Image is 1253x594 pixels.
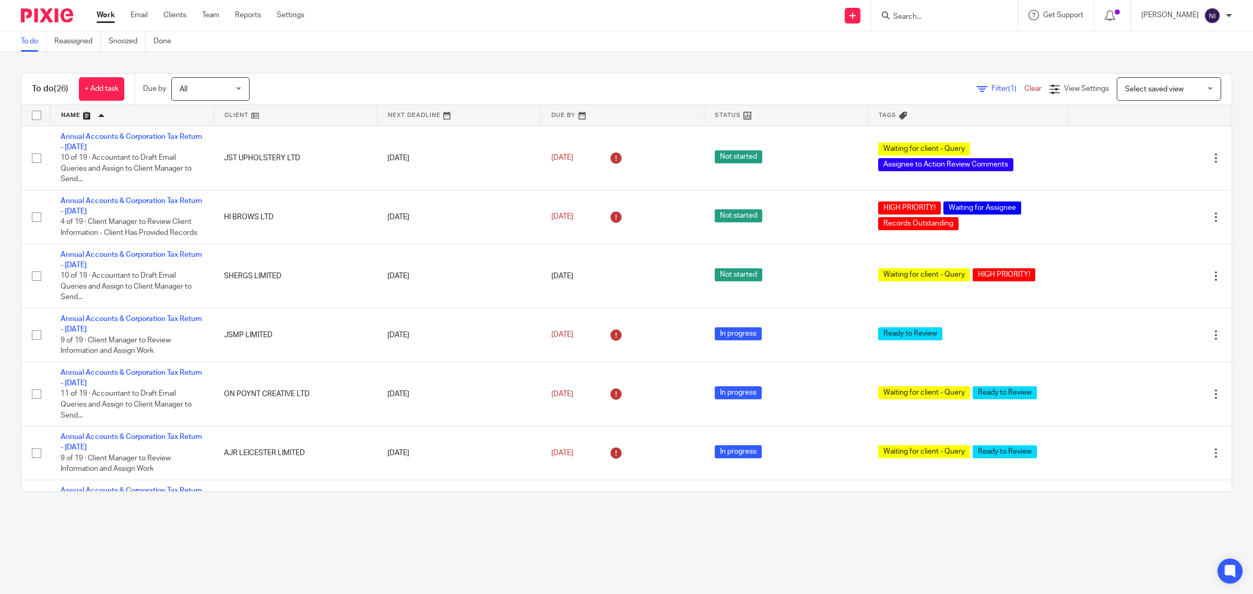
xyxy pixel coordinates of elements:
[551,213,573,221] span: [DATE]
[214,126,377,190] td: JST UPHOLSTERY LTD
[715,445,762,458] span: In progress
[1008,85,1016,92] span: (1)
[892,13,986,22] input: Search
[973,386,1037,399] span: Ready to Review
[61,315,202,333] a: Annual Accounts & Corporation Tax Return - [DATE]
[551,449,573,457] span: [DATE]
[180,86,187,93] span: All
[61,197,202,215] a: Annual Accounts & Corporation Tax Return - [DATE]
[214,426,377,480] td: AJR LEICESTER LIMITED
[97,10,115,20] a: Work
[943,201,1021,215] span: Waiting for Assignee
[1204,7,1221,24] img: svg%3E
[715,209,762,222] span: Not started
[991,85,1024,92] span: Filter
[214,190,377,244] td: HI BROWS LTD
[61,369,202,387] a: Annual Accounts & Corporation Tax Return - [DATE]
[878,217,959,230] span: Records Outstanding
[32,84,68,94] h1: To do
[61,251,202,269] a: Annual Accounts & Corporation Tax Return - [DATE]
[878,327,942,340] span: Ready to Review
[54,85,68,93] span: (26)
[377,244,540,308] td: [DATE]
[377,426,540,480] td: [DATE]
[878,158,1013,171] span: Assignee to Action Review Comments
[878,445,970,458] span: Waiting for client - Query
[61,272,192,301] span: 10 of 19 · Accountant to Draft Email Queries and Assign to Client Manager to Send...
[878,142,970,156] span: Waiting for client - Query
[21,31,46,52] a: To do
[715,327,762,340] span: In progress
[551,331,573,339] span: [DATE]
[61,487,202,505] a: Annual Accounts & Corporation Tax Return - [DATE]
[1043,11,1083,19] span: Get Support
[54,31,101,52] a: Reassigned
[1125,86,1184,93] span: Select saved view
[61,455,171,473] span: 9 of 19 · Client Manager to Review Information and Assign Work
[21,8,73,22] img: Pixie
[61,337,171,355] span: 9 of 19 · Client Manager to Review Information and Assign Work
[1064,85,1109,92] span: View Settings
[377,126,540,190] td: [DATE]
[377,190,540,244] td: [DATE]
[61,219,197,237] span: 4 of 19 · Client Manager to Review Client Information - Client Has Provided Records
[277,10,304,20] a: Settings
[214,480,377,533] td: CROSEC LIMITED
[214,308,377,362] td: JSMP LIMITED
[143,84,166,94] p: Due by
[973,445,1037,458] span: Ready to Review
[61,390,192,419] span: 11 of 19 · Accountant to Draft Email Queries and Assign to Client Manager to Send...
[61,154,192,183] span: 10 of 19 · Accountant to Draft Email Queries and Assign to Client Manager to Send...
[973,268,1035,281] span: HIGH PRIORITY!
[163,10,186,20] a: Clients
[879,112,896,118] span: Tags
[715,150,762,163] span: Not started
[235,10,261,20] a: Reports
[1024,85,1042,92] a: Clear
[715,386,762,399] span: In progress
[715,268,762,281] span: Not started
[109,31,146,52] a: Snoozed
[377,362,540,426] td: [DATE]
[153,31,179,52] a: Done
[551,272,573,280] span: [DATE]
[878,268,970,281] span: Waiting for client - Query
[214,362,377,426] td: ON POYNT CREATIVE LTD
[551,390,573,398] span: [DATE]
[79,77,124,101] a: + Add task
[878,386,970,399] span: Waiting for client - Query
[61,433,202,451] a: Annual Accounts & Corporation Tax Return - [DATE]
[214,244,377,308] td: SHERGS LIMITED
[202,10,219,20] a: Team
[61,133,202,151] a: Annual Accounts & Corporation Tax Return - [DATE]
[377,480,540,533] td: [DATE]
[1141,10,1199,20] p: [PERSON_NAME]
[131,10,148,20] a: Email
[551,154,573,161] span: [DATE]
[377,308,540,362] td: [DATE]
[878,201,941,215] span: HIGH PRIORITY!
